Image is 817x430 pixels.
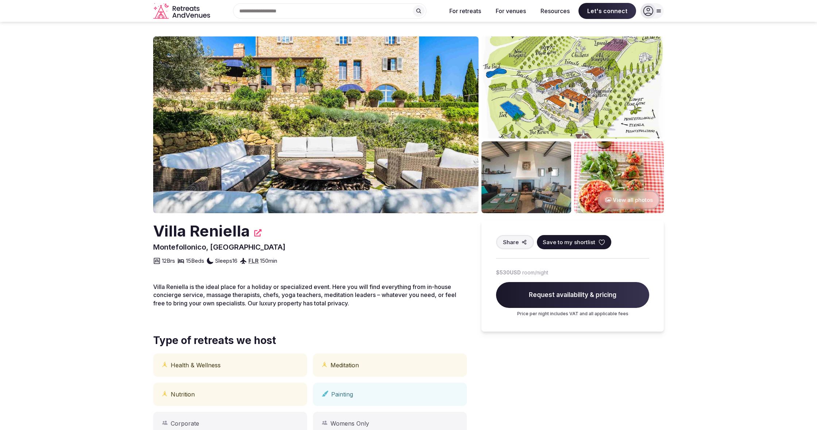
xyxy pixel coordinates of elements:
[260,257,277,265] span: 150 min
[578,3,636,19] span: Let's connect
[574,141,664,213] img: Venue gallery photo
[153,243,286,251] span: Montefollonico, [GEOGRAPHIC_DATA]
[481,36,664,138] img: Venue gallery photo
[153,3,212,19] a: Visit the homepage
[248,257,259,264] a: FLR
[496,282,649,308] span: Request availability & pricing
[543,238,595,246] span: Save to my shortlist
[215,257,237,265] span: Sleeps 16
[162,257,175,265] span: 12 Brs
[481,141,571,213] img: Venue gallery photo
[496,269,521,276] span: $530 USD
[153,333,276,348] span: Type of retreats we host
[153,220,250,242] h2: Villa Reniella
[537,235,611,249] button: Save to my shortlist
[153,283,456,307] span: Villa Reniella is the ideal place for a holiday or specialized event. Here you will find everythi...
[490,3,532,19] button: For venues
[496,311,649,317] p: Price per night includes VAT and all applicable fees
[535,3,576,19] button: Resources
[598,190,660,210] button: View all photos
[522,269,548,276] span: room/night
[186,257,204,265] span: 15 Beds
[496,235,534,249] button: Share
[153,36,479,213] img: Venue cover photo
[503,238,519,246] span: Share
[153,3,212,19] svg: Retreats and Venues company logo
[444,3,487,19] button: For retreats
